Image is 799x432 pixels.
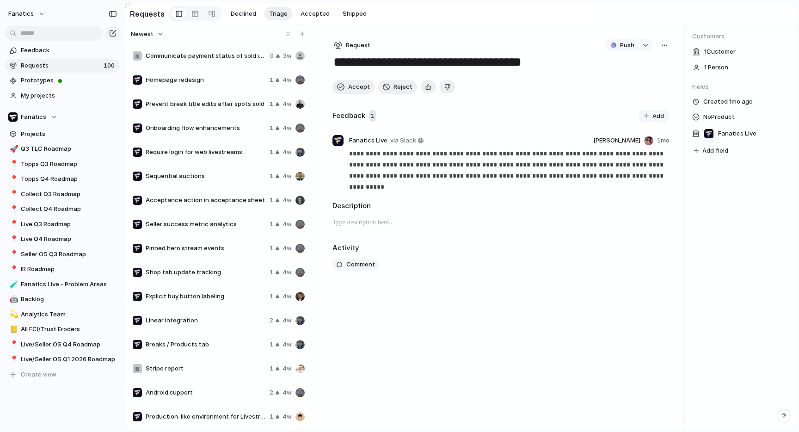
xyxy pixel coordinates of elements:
a: 📍Topps Q3 Roadmap [5,157,120,171]
button: Declined [226,7,261,21]
span: 1 [270,412,273,421]
span: via Slack [390,136,416,145]
button: Create view [5,368,120,382]
span: Feedback [21,46,117,55]
span: Live/Seller OS Q4 Roadmap [21,340,117,349]
div: 📍 [10,189,16,199]
a: 📒All FCI/Trust Eroders [5,322,120,336]
span: 4w [283,244,292,253]
button: Accept [332,80,375,94]
span: Request [346,41,370,50]
a: Prototypes [5,74,120,87]
span: No Product [703,111,735,123]
span: 4w [283,99,292,109]
div: 📍Collect Q4 Roadmap [5,202,120,216]
button: 🧪 [8,280,18,289]
button: Comment [332,259,379,271]
button: Request [332,39,372,51]
span: Stripe report [146,364,266,373]
span: 1 [369,110,376,122]
span: 1 [270,196,273,205]
span: [PERSON_NAME] [593,136,640,145]
span: 4w [283,388,292,397]
a: Requests100 [5,59,120,73]
span: Sequential auctions [146,172,266,181]
span: Projects [21,130,117,139]
div: 🧪Fanatics Live - Problem Areas [5,278,120,291]
div: 📍 [10,339,16,350]
span: Requests [21,61,101,70]
span: Live Q4 Roadmap [21,235,117,244]
span: 2 [270,388,273,397]
span: Live/Seller OS Q1 2026 Roadmap [21,355,117,364]
span: Accepted [301,9,330,19]
a: 📍Live/Seller OS Q4 Roadmap [5,338,120,352]
button: 📍 [8,174,18,184]
button: 💫 [8,310,18,319]
span: Reject [393,82,412,92]
span: 4w [283,412,292,421]
a: 📍Seller OS Q3 Roadmap [5,247,120,261]
a: 📍Live Q3 Roadmap [5,217,120,231]
button: Fanatics [5,110,120,124]
span: All FCI/Trust Eroders [21,325,117,334]
a: 📍Live/Seller OS Q1 2026 Roadmap [5,352,120,366]
span: Fanatics Live - Problem Areas [21,280,117,289]
div: 📍 [10,174,16,185]
span: Acceptance action in acceptance sheet [146,196,266,205]
a: 📍Live Q4 Roadmap [5,232,120,246]
a: My projects [5,89,120,103]
div: 📍 [10,354,16,365]
span: 4w [283,220,292,229]
a: 🚀Q3 TLC Roadmap [5,142,120,156]
span: 4w [283,148,292,157]
span: Triage [269,9,288,19]
span: Shop tab update tracking [146,268,266,277]
button: 📍 [8,340,18,349]
span: 3w [283,51,292,61]
span: Live Q3 Roadmap [21,220,117,229]
a: 📍IR Roadmap [5,262,120,276]
span: 0 [270,51,274,61]
span: 1 [270,340,273,349]
span: IR Roadmap [21,265,117,274]
div: 📍 [10,249,16,259]
button: Reject [378,80,417,94]
span: 1 [270,148,273,157]
h2: Description [332,201,670,211]
button: Accepted [296,7,334,21]
span: 100 [104,61,117,70]
div: 📍 [10,234,16,245]
span: Topps Q4 Roadmap [21,174,117,184]
div: 📍 [10,204,16,215]
button: Triage [264,7,292,21]
a: via Slack [388,135,425,146]
div: 🧪 [10,279,16,290]
span: Pinned hero stream events [146,244,266,253]
span: 1mo [657,136,670,145]
button: 📍 [8,204,18,214]
span: 1 Person [704,63,728,72]
div: 💫 [10,309,16,320]
span: Fanatics [21,112,46,122]
a: 📍Topps Q4 Roadmap [5,172,120,186]
div: 📍 [10,264,16,275]
span: Android support [146,388,266,397]
span: Comment [346,260,375,269]
span: My projects [21,91,117,100]
span: 1 [270,123,273,133]
span: 4w [283,123,292,133]
button: Shipped [338,7,371,21]
span: 1 [270,172,273,181]
span: 1 [270,268,273,277]
span: Require login for web livestreams [146,148,266,157]
span: 1 [270,75,273,85]
button: Add field [692,145,730,157]
button: Newest [129,28,165,40]
button: Push [605,39,639,51]
div: 📍Collect Q3 Roadmap [5,187,120,201]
